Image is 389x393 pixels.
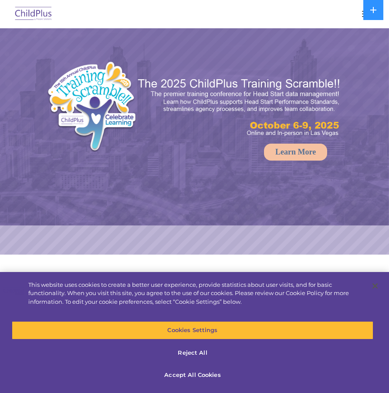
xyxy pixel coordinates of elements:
button: Accept All Cookies [12,366,374,384]
img: ChildPlus by Procare Solutions [13,4,54,24]
button: Close [365,276,385,296]
div: This website uses cookies to create a better user experience, provide statistics about user visit... [28,281,362,306]
button: Cookies Settings [12,321,374,339]
button: Reject All [12,344,374,362]
a: Learn More [264,144,327,161]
